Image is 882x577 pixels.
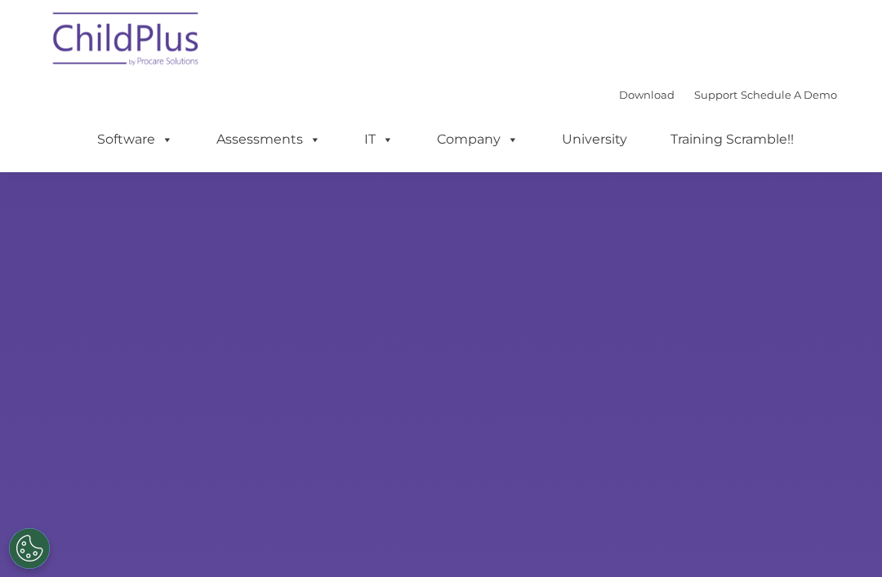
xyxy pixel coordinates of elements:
[9,528,50,569] button: Cookies Settings
[694,88,737,101] a: Support
[546,123,644,156] a: University
[348,123,410,156] a: IT
[81,123,189,156] a: Software
[619,88,837,101] font: |
[421,123,535,156] a: Company
[741,88,837,101] a: Schedule A Demo
[619,88,675,101] a: Download
[654,123,810,156] a: Training Scramble!!
[200,123,337,156] a: Assessments
[45,1,208,82] img: ChildPlus by Procare Solutions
